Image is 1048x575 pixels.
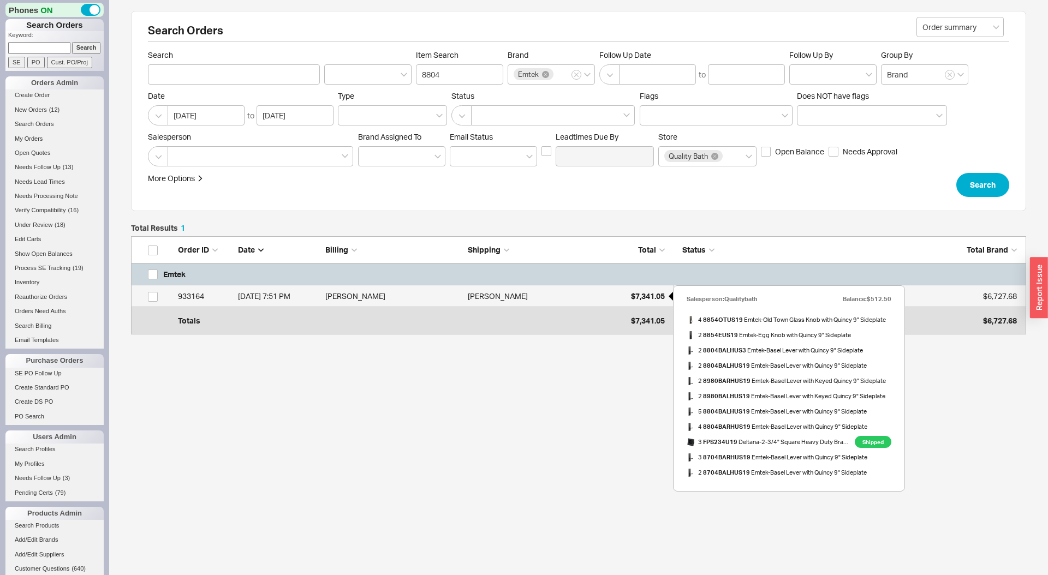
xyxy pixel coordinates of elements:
span: Date [148,91,334,101]
a: Needs Processing Note [5,190,104,202]
span: $7,341.05 [631,316,665,325]
div: Purchase Orders [5,354,104,367]
span: Flags [640,91,658,100]
span: ( 18 ) [55,221,65,228]
a: Email Templates [5,334,104,346]
span: ( 16 ) [68,207,79,213]
span: Leadtimes Due By [556,132,654,142]
b: 8854OTUS19 [703,316,743,324]
img: BA_mlp5po [687,346,695,355]
span: Search [970,178,996,191]
a: 2 8704BALHUS19 Emtek-Basel Lever with Quincy 9" Sideplate [687,465,867,480]
span: Open Balance [775,146,824,157]
a: 4 8804BARHUS19 Emtek-Basel Lever with Quincy 9" Sideplate [687,419,867,434]
div: to [247,110,254,121]
div: Status [674,244,874,255]
span: Quality Bath [669,152,708,160]
span: Order ID [178,245,209,254]
div: Users Admin [5,430,104,444]
span: $6,727.68 [983,316,1017,325]
span: Total Brand [967,245,1008,254]
b: 8704BARHUS19 [703,453,751,461]
a: Create DS PO [5,396,104,408]
input: Cust. PO/Proj [47,57,92,68]
a: 2 8804BALHUS3 Emtek-Basel Lever with Quincy 9" Sideplate [687,343,863,358]
div: 933164 [178,285,233,307]
div: Products Admin [5,507,104,520]
svg: open menu [957,73,964,77]
span: Follow Up By [789,50,833,59]
input: PO [27,57,45,68]
input: Item Search [416,64,503,85]
span: Needs Follow Up [15,164,61,170]
img: BA_mlp5po [687,453,695,462]
input: Needs Approval [829,147,838,157]
input: Search [148,64,320,85]
span: ON [40,4,53,16]
span: ( 640 ) [72,565,86,572]
div: Date [238,244,320,255]
span: Needs Follow Up [15,475,61,481]
div: Order ID [178,244,233,255]
img: BA_glxnzi [687,392,695,400]
span: Under Review [15,221,52,228]
span: ( 13 ) [63,164,74,170]
a: Add/Edit Brands [5,534,104,546]
input: Search [72,42,101,53]
a: My Orders [5,133,104,145]
input: Store [724,150,732,163]
div: Total [610,244,665,255]
img: BA_mlp5po [687,469,695,477]
a: 2 8980BARHUS19 Emtek-Basel Lever with Keyed Quincy 9" Sideplate [687,373,886,388]
img: Emtek_Old_Town_Knob_OT_US10B_uisvnf [687,316,695,324]
b: 8980BALHUS19 [703,392,750,400]
span: Em ​ ail Status [450,132,493,141]
span: ( 3 ) [63,475,70,481]
span: Salesperson [148,132,354,142]
b: 8980BARHUS19 [703,377,751,385]
b: 8804BALHUS3 [703,346,746,354]
span: Shipping [468,245,501,254]
a: Show Open Balances [5,248,104,260]
span: Pending Certs [15,489,53,496]
input: Flags [646,109,653,122]
b: 8804BARHUS19 [703,423,751,430]
span: $7,341.05 [631,291,665,301]
span: Brand [508,50,528,59]
span: ( 79 ) [55,489,66,496]
h2: Search Orders [148,25,1009,42]
a: SE PO Follow Up [5,368,104,379]
span: Needs Approval [843,146,897,157]
div: to [699,69,706,80]
b: 8704BALHUS19 [703,469,750,476]
svg: open menu [526,154,533,159]
div: [PERSON_NAME] [468,285,528,307]
a: Reauthorize Orders [5,291,104,303]
button: More Options [148,173,204,184]
a: 4 8854OTUS19 Emtek-Old Town Glass Knob with Quincy 9" Sideplate [687,312,886,327]
button: Search [956,173,1009,197]
div: grid [131,263,1026,329]
span: Needs Processing Note [15,193,78,199]
a: Inventory [5,277,104,288]
svg: open menu [993,25,999,29]
div: Salesperson: Qualitybath [687,291,758,307]
a: My Profiles [5,458,104,470]
div: Shipping [468,244,605,255]
div: More Options [148,173,195,184]
a: 5 8804BALHUS19 Emtek-Basel Lever with Quincy 9" Sideplate [687,404,867,419]
b: 8804BALHUS19 [703,362,750,369]
img: BA_mlp5po [687,408,695,416]
a: Search Profiles [5,444,104,455]
span: Follow Up Date [599,50,785,60]
a: 3 8704BARHUS19 Emtek-Basel Lever with Quincy 9" Sideplate [687,450,867,465]
div: Totals [178,310,233,332]
span: Item Search [416,50,503,60]
span: Emtek [518,70,539,78]
a: PO Search [5,411,104,422]
span: Search [148,50,320,60]
a: Open Quotes [5,147,104,159]
a: Process SE Tracking(19) [5,262,104,274]
input: Does NOT have flags [803,109,811,122]
span: $6,727.68 [983,291,1017,301]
